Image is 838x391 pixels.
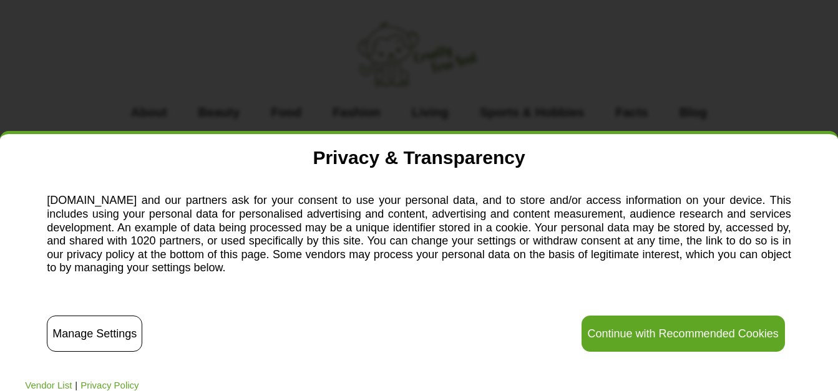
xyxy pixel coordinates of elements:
a: Vendor List [25,380,72,391]
button: Continue with Recommended Cookies [582,316,785,352]
p: [DOMAIN_NAME] and our partners ask for your consent to use your personal data, and to store and/o... [47,191,791,281]
a: Privacy Policy [80,380,139,391]
h2: Privacy & Transparency [44,147,794,169]
button: Manage Settings [47,316,142,352]
span: | [75,380,77,391]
